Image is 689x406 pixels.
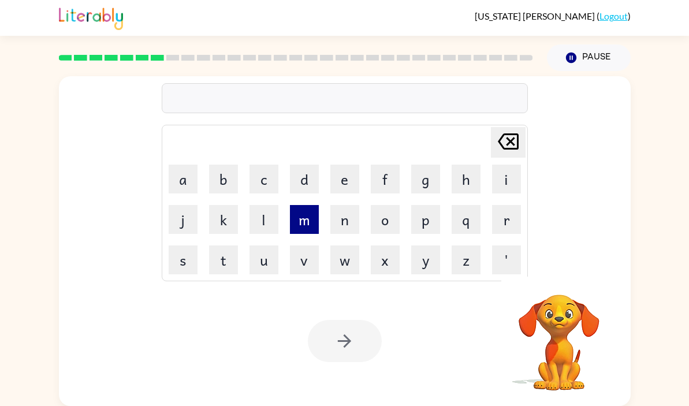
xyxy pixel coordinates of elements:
button: ' [492,245,521,274]
button: o [371,205,400,234]
button: z [452,245,481,274]
button: w [330,245,359,274]
button: v [290,245,319,274]
button: l [249,205,278,234]
button: p [411,205,440,234]
button: m [290,205,319,234]
button: q [452,205,481,234]
button: u [249,245,278,274]
img: Literably [59,5,123,30]
video: Your browser must support playing .mp4 files to use Literably. Please try using another browser. [501,277,617,392]
button: f [371,165,400,193]
button: k [209,205,238,234]
button: Pause [547,44,631,71]
button: n [330,205,359,234]
button: a [169,165,198,193]
button: r [492,205,521,234]
button: s [169,245,198,274]
button: h [452,165,481,193]
button: y [411,245,440,274]
button: i [492,165,521,193]
button: e [330,165,359,193]
span: [US_STATE] [PERSON_NAME] [475,10,597,21]
button: d [290,165,319,193]
button: b [209,165,238,193]
button: g [411,165,440,193]
button: x [371,245,400,274]
button: t [209,245,238,274]
div: ( ) [475,10,631,21]
button: j [169,205,198,234]
button: c [249,165,278,193]
a: Logout [599,10,628,21]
